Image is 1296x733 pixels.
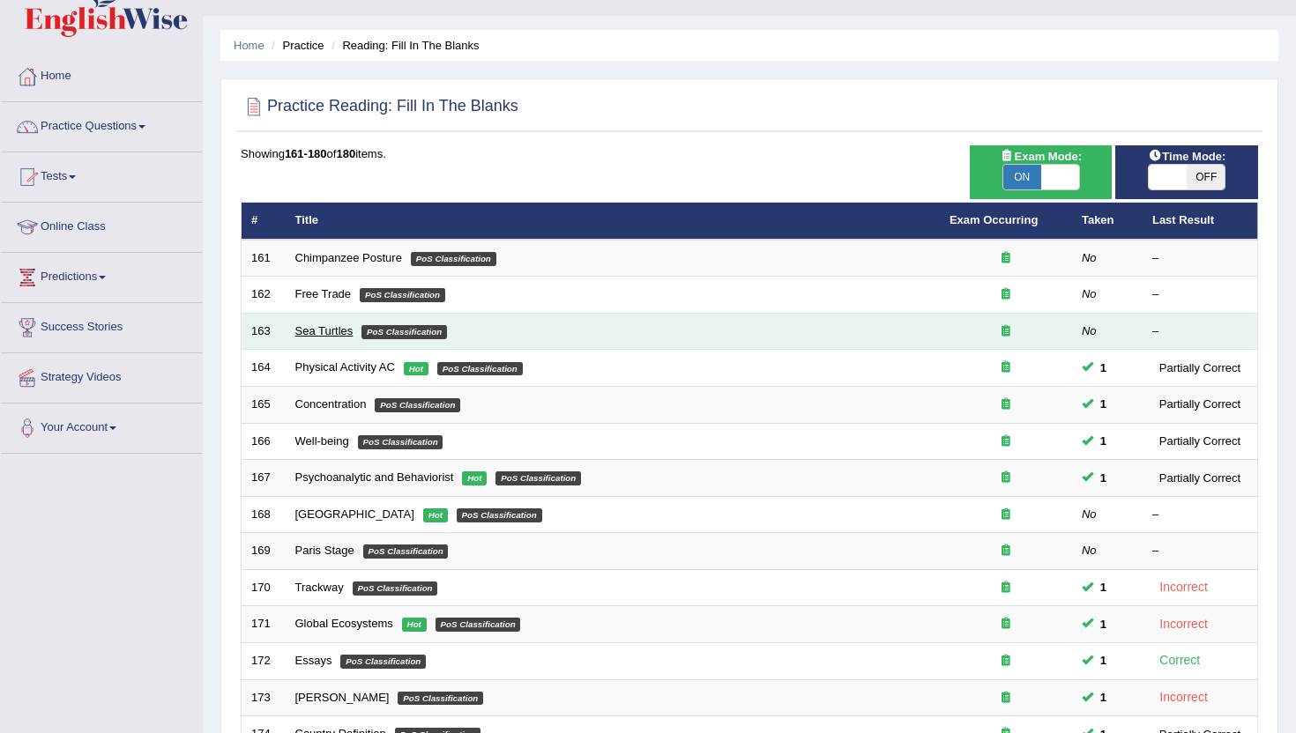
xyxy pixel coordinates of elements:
span: You can still take this question [1093,395,1114,413]
div: Partially Correct [1152,395,1248,413]
a: Physical Activity AC [295,360,395,374]
div: – [1152,250,1248,267]
div: Exam occurring question [950,359,1062,376]
td: 161 [242,240,286,277]
td: 162 [242,277,286,314]
div: Exam occurring question [950,653,1062,670]
a: Home [1,52,202,96]
span: Exam Mode: [993,147,1088,166]
div: Exam occurring question [950,396,1062,413]
span: You can still take this question [1093,359,1114,377]
div: – [1152,543,1248,559]
em: PoS Classification [363,544,449,559]
div: Exam occurring question [950,433,1062,450]
a: Predictions [1,253,202,297]
b: 161-180 [285,147,327,160]
a: Online Class [1,203,202,247]
em: Hot [423,508,448,522]
div: – [1152,323,1248,340]
h2: Practice Reading: Fill In The Blanks [241,93,518,120]
em: PoS Classification [495,471,581,485]
th: Title [286,203,940,240]
td: 173 [242,679,286,716]
th: Last Result [1143,203,1258,240]
span: You can still take this question [1093,651,1114,670]
td: 166 [242,423,286,460]
a: [PERSON_NAME] [295,691,390,704]
em: No [1082,507,1097,521]
div: Incorrect [1152,687,1215,707]
a: Home [234,39,264,52]
span: You can still take this question [1093,469,1114,487]
em: PoS Classification [375,398,460,412]
a: Psychoanalytic and Behaviorist [295,470,454,484]
td: 172 [242,642,286,679]
div: Exam occurring question [950,543,1062,559]
em: PoS Classification [361,325,447,339]
a: Free Trade [295,287,352,300]
td: 163 [242,313,286,350]
div: Exam occurring question [950,470,1062,486]
td: 165 [242,387,286,424]
li: Reading: Fill In The Blanks [327,37,479,54]
em: No [1082,251,1097,264]
a: Essays [295,654,332,667]
div: Exam occurring question [950,286,1062,303]
div: – [1152,286,1248,303]
td: 164 [242,350,286,387]
div: Incorrect [1152,614,1215,634]
a: Success Stories [1,303,202,347]
a: Exam Occurring [950,213,1038,226]
span: You can still take this question [1093,688,1114,707]
div: Exam occurring question [950,580,1062,596]
span: You can still take this question [1093,578,1114,596]
div: Exam occurring question [950,690,1062,707]
em: PoS Classification [411,252,496,266]
div: Incorrect [1152,577,1215,597]
div: Correct [1152,650,1208,670]
div: – [1152,507,1248,523]
span: You can still take this question [1093,432,1114,450]
th: # [242,203,286,240]
em: Hot [462,471,487,485]
em: No [1082,324,1097,337]
div: Partially Correct [1152,432,1248,450]
a: [GEOGRAPHIC_DATA] [295,507,414,521]
span: You can still take this question [1093,615,1114,633]
div: Exam occurring question [950,507,1062,523]
a: Your Account [1,404,202,448]
td: 171 [242,606,286,643]
a: Strategy Videos [1,353,202,397]
td: 169 [242,533,286,570]
div: Exam occurring question [950,616,1062,633]
span: Time Mode: [1141,147,1233,166]
div: Partially Correct [1152,469,1248,487]
em: PoS Classification [358,435,443,449]
em: PoS Classification [457,508,542,522]
em: PoS Classification [436,618,521,632]
em: PoS Classification [353,581,438,596]
a: Practice Questions [1,102,202,146]
a: Concentration [295,397,367,411]
em: No [1082,287,1097,300]
li: Practice [267,37,324,54]
a: Trackway [295,581,344,594]
div: Partially Correct [1152,359,1248,377]
span: ON [1003,165,1041,189]
em: PoS Classification [360,288,445,302]
em: PoS Classification [340,655,426,669]
em: No [1082,544,1097,557]
div: Show exams occurring in exams [970,145,1113,199]
em: PoS Classification [398,692,483,706]
a: Chimpanzee Posture [295,251,402,264]
td: 168 [242,496,286,533]
a: Well-being [295,434,349,448]
td: 167 [242,460,286,497]
a: Tests [1,152,202,196]
th: Taken [1072,203,1143,240]
div: Exam occurring question [950,250,1062,267]
em: Hot [404,362,428,376]
div: Exam occurring question [950,323,1062,340]
td: 170 [242,569,286,606]
a: Paris Stage [295,544,354,557]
